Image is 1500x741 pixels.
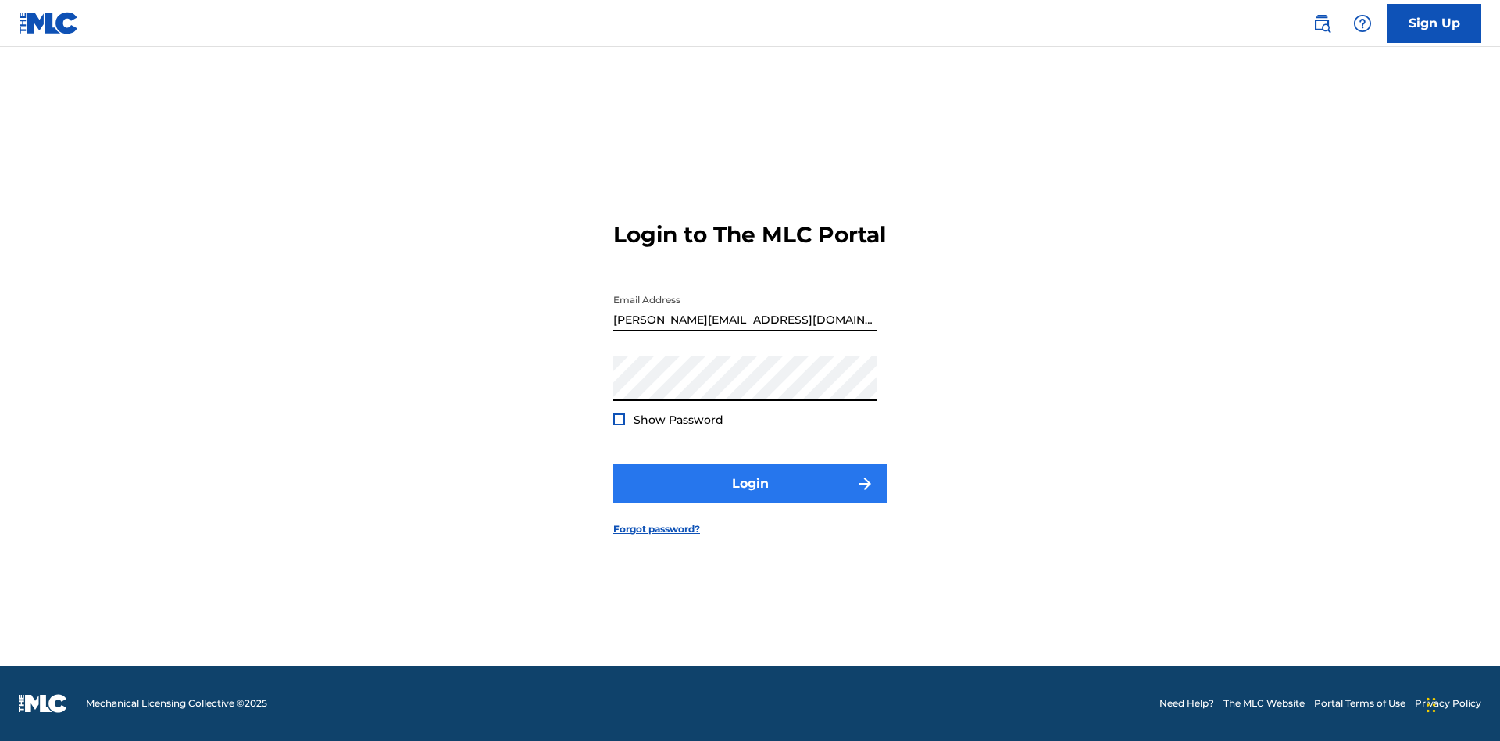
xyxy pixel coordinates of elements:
a: Privacy Policy [1415,696,1481,711]
span: Show Password [634,413,723,427]
a: Portal Terms of Use [1314,696,1405,711]
a: Forgot password? [613,522,700,536]
button: Login [613,464,887,503]
h3: Login to The MLC Portal [613,221,886,249]
a: The MLC Website [1223,696,1305,711]
a: Need Help? [1159,696,1214,711]
a: Sign Up [1387,4,1481,43]
img: search [1312,14,1331,33]
a: Public Search [1306,8,1337,39]
div: Drag [1427,682,1436,728]
span: Mechanical Licensing Collective © 2025 [86,696,267,711]
div: Help [1347,8,1378,39]
img: f7272a7cc735f4ea7f67.svg [855,474,874,493]
img: logo [19,694,67,713]
img: help [1353,14,1372,33]
iframe: Chat Widget [1422,666,1500,741]
img: MLC Logo [19,12,79,34]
